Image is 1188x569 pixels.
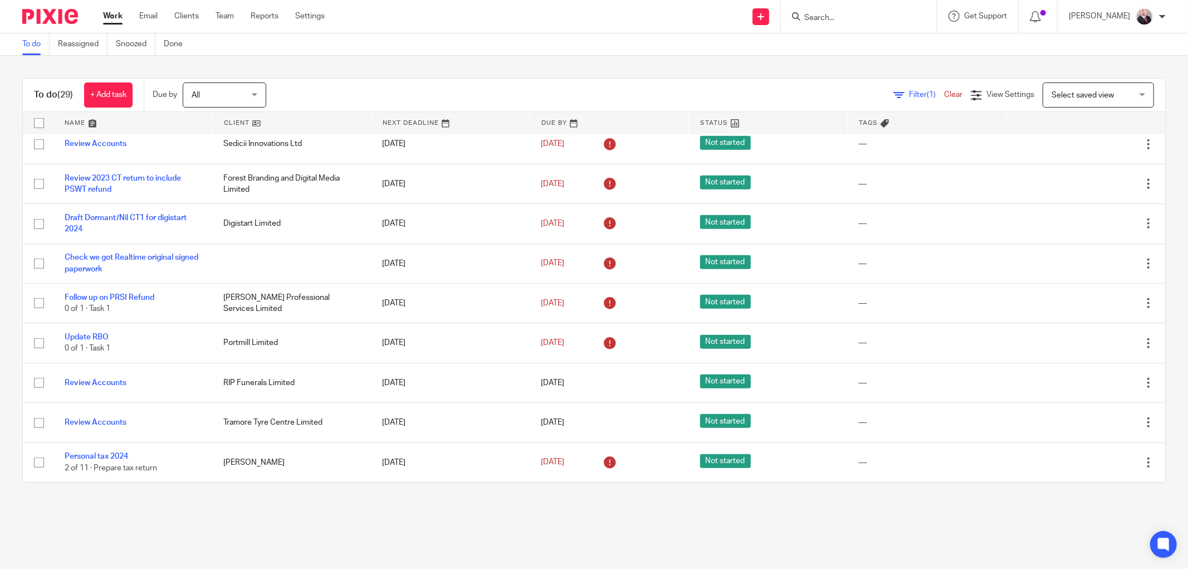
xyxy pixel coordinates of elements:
[1136,8,1153,26] img: ComerfordFoley-30PS%20-%20Ger%201.jpg
[700,295,751,309] span: Not started
[65,214,187,233] a: Draft Dormant/Nil CT1 for digistart 2024
[153,89,177,100] p: Due by
[371,283,530,323] td: [DATE]
[212,124,371,164] td: Sedicii Innovations Ltd
[700,454,751,468] span: Not started
[212,323,371,363] td: Portmill Limited
[65,333,109,341] a: Update RBO
[700,215,751,229] span: Not started
[371,164,530,203] td: [DATE]
[700,176,751,189] span: Not started
[700,335,751,349] span: Not started
[371,403,530,442] td: [DATE]
[859,298,995,309] div: ---
[371,244,530,283] td: [DATE]
[541,140,564,148] span: [DATE]
[65,419,126,426] a: Review Accounts
[541,220,564,227] span: [DATE]
[859,337,995,348] div: ---
[65,305,110,313] span: 0 of 1 · Task 1
[541,419,564,426] span: [DATE]
[541,459,564,466] span: [DATE]
[700,375,751,388] span: Not started
[986,91,1034,99] span: View Settings
[541,180,564,188] span: [DATE]
[212,363,371,402] td: RIP Funerals Limited
[859,377,995,388] div: ---
[212,164,371,203] td: Forest Branding and Digital Media Limited
[34,89,73,101] h1: To do
[541,379,564,387] span: [DATE]
[212,442,371,482] td: [PERSON_NAME]
[859,218,995,229] div: ---
[65,254,198,273] a: Check we got Realtime original signed paperwork
[295,11,325,22] a: Settings
[65,174,181,193] a: Review 2023 CT return to include PSWT refund
[371,363,530,402] td: [DATE]
[65,294,154,301] a: Follow up on PRSI Refund
[65,464,157,472] span: 2 of 11 · Prepare tax return
[216,11,234,22] a: Team
[57,90,73,99] span: (29)
[22,9,78,24] img: Pixie
[859,457,995,468] div: ---
[859,120,878,126] span: Tags
[909,91,944,99] span: Filter
[700,414,751,428] span: Not started
[22,33,50,55] a: To do
[927,91,936,99] span: (1)
[859,138,995,149] div: ---
[859,417,995,428] div: ---
[65,379,126,387] a: Review Accounts
[371,442,530,482] td: [DATE]
[192,91,200,99] span: All
[700,136,751,150] span: Not started
[212,283,371,323] td: [PERSON_NAME] Professional Services Limited
[251,11,278,22] a: Reports
[65,453,128,460] a: Personal tax 2024
[1069,11,1130,22] p: [PERSON_NAME]
[65,345,110,353] span: 0 of 1 · Task 1
[65,140,126,148] a: Review Accounts
[84,82,133,108] a: + Add task
[174,11,199,22] a: Clients
[103,11,123,22] a: Work
[964,12,1007,20] span: Get Support
[1052,91,1114,99] span: Select saved view
[944,91,962,99] a: Clear
[212,403,371,442] td: Tramore Tyre Centre Limited
[859,178,995,189] div: ---
[541,299,564,307] span: [DATE]
[371,124,530,164] td: [DATE]
[859,258,995,269] div: ---
[803,13,903,23] input: Search
[164,33,191,55] a: Done
[700,255,751,269] span: Not started
[212,204,371,244] td: Digistart Limited
[116,33,155,55] a: Snoozed
[541,260,564,268] span: [DATE]
[371,204,530,244] td: [DATE]
[139,11,158,22] a: Email
[541,339,564,347] span: [DATE]
[58,33,107,55] a: Reassigned
[371,323,530,363] td: [DATE]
